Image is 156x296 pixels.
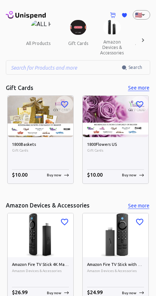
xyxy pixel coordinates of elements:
h6: 1800Flowers US [87,141,144,148]
h6: Amazon Fire TV Stick 4K Max streaming device, Wi-Fi 6, Alexa Voice Remote (includes TV controls) [12,262,69,268]
button: amazon devices & accessories [94,35,130,60]
h5: Amazon Devices & Accessories [6,202,90,209]
button: all products [20,35,56,52]
span: Amazon Devices & Accessories [87,268,144,274]
img: Amazon Fire TV Stick with Alexa Voice Remote (includes TV controls), free &amp; live TV without c... [83,213,148,257]
h5: Gift Cards [6,84,33,92]
span: $ 24.99 [87,289,103,295]
span: Search [128,64,142,71]
p: Buy now [122,290,136,296]
img: Amazon Devices & Accessories [103,20,121,35]
img: ALL PRODUCTS [31,20,52,35]
p: Buy now [47,172,61,178]
span: $ 10.00 [87,172,103,178]
button: See more [127,201,150,210]
input: Search for Products and more [6,60,122,75]
span: Amazon Devices & Accessories [12,268,69,274]
span: $ 26.99 [12,289,28,295]
h6: 1800Baskets [12,141,69,148]
div: 🇺🇸 [133,10,150,20]
button: See more [127,83,150,92]
span: Gift Cards [87,148,144,153]
p: Buy now [47,290,61,296]
span: $ 10.00 [12,172,28,178]
img: Amazon Fire TV Stick 4K Max streaming device, Wi-Fi 6, Alexa Voice Remote (includes TV controls) ... [8,213,73,257]
img: 1800Flowers US image [83,96,148,137]
p: Buy now [122,172,136,178]
img: Gift Cards [70,20,86,35]
span: Gift Cards [12,148,69,153]
img: 1800Baskets image [8,96,73,137]
p: 🇺🇸 [135,11,139,19]
button: gift cards [62,35,94,52]
h6: Amazon Fire TV Stick with Alexa Voice Remote (includes TV controls), free &amp; live TV without c... [87,262,144,268]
